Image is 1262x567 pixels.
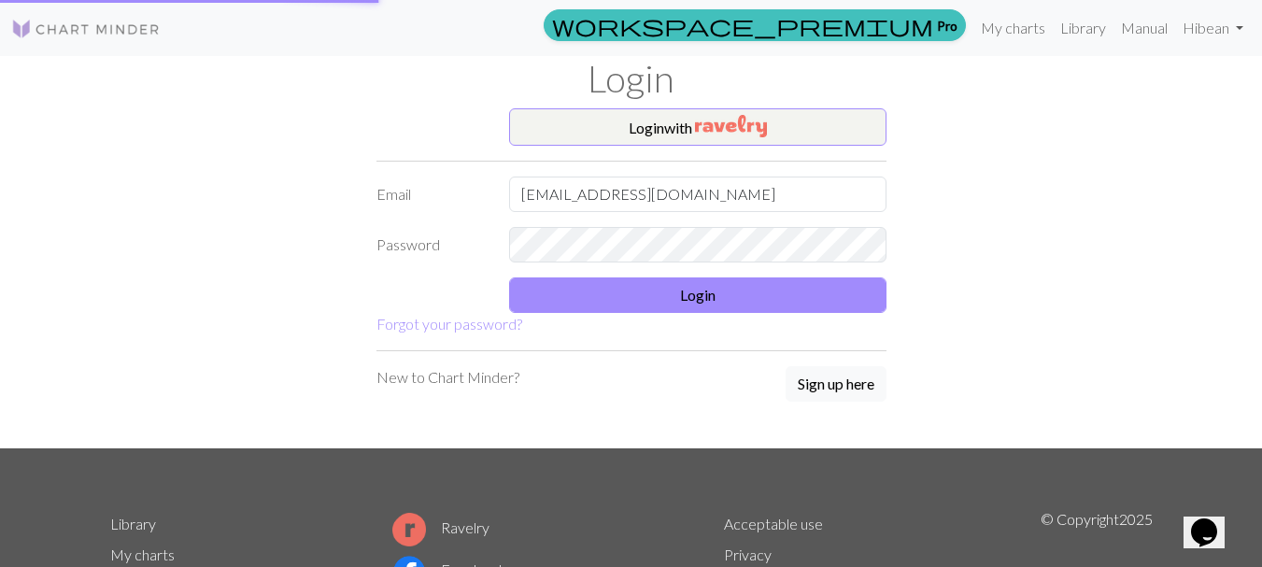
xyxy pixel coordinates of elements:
[392,513,426,546] img: Ravelry logo
[11,18,161,40] img: Logo
[786,366,886,404] a: Sign up here
[724,546,772,563] a: Privacy
[365,227,499,262] label: Password
[365,177,499,212] label: Email
[509,108,886,146] button: Loginwith
[724,515,823,532] a: Acceptable use
[786,366,886,402] button: Sign up here
[1113,9,1175,47] a: Manual
[973,9,1053,47] a: My charts
[110,515,156,532] a: Library
[392,518,489,536] a: Ravelry
[1175,9,1251,47] a: Hibean
[99,56,1164,101] h1: Login
[509,277,886,313] button: Login
[376,315,522,333] a: Forgot your password?
[544,9,966,41] a: Pro
[695,115,767,137] img: Ravelry
[1184,492,1243,548] iframe: chat widget
[1053,9,1113,47] a: Library
[552,12,933,38] span: workspace_premium
[376,366,519,389] p: New to Chart Minder?
[110,546,175,563] a: My charts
